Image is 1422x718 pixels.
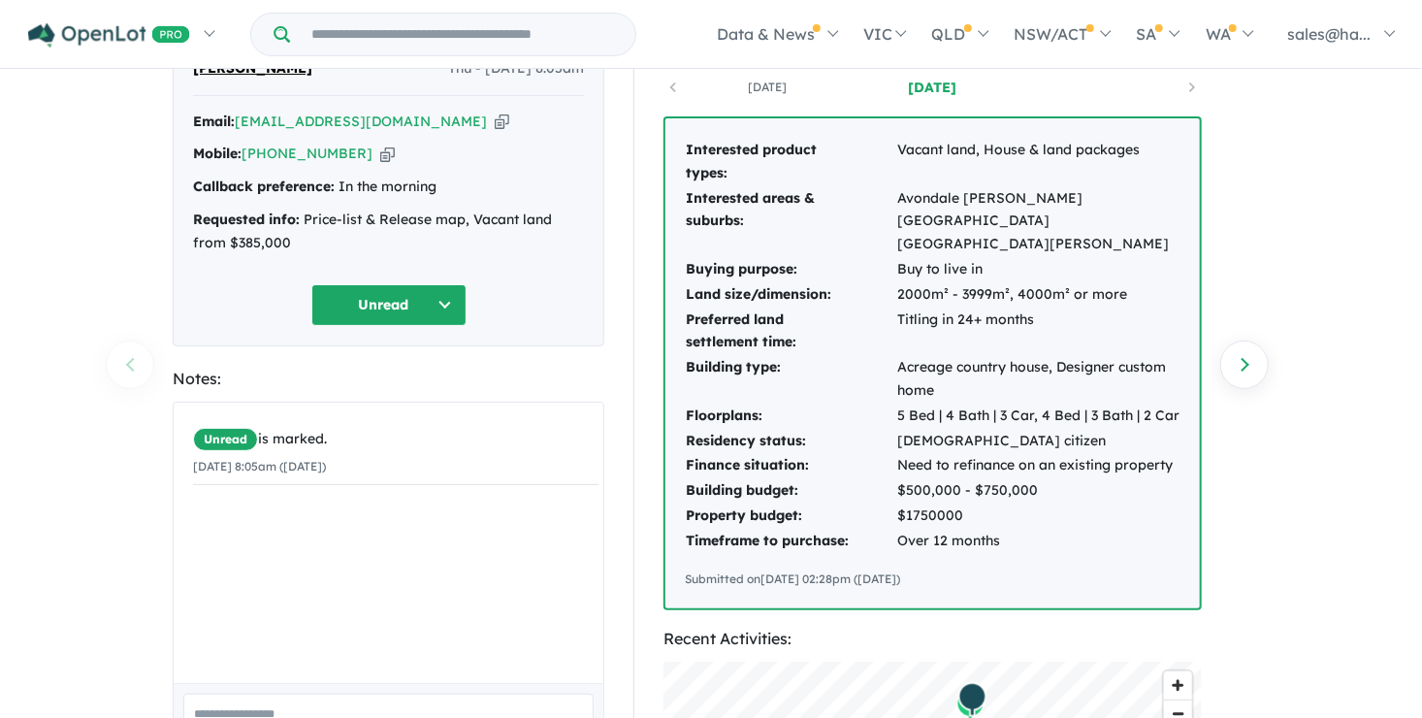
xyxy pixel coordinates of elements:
[193,428,598,451] div: is marked.
[193,145,242,162] strong: Mobile:
[242,145,372,162] a: [PHONE_NUMBER]
[685,478,896,504] td: Building budget:
[685,570,1180,589] div: Submitted on [DATE] 02:28pm ([DATE])
[685,282,896,308] td: Land size/dimension:
[685,78,850,97] a: [DATE]
[663,626,1202,652] div: Recent Activities:
[896,504,1180,529] td: $1750000
[896,186,1180,257] td: Avondale [PERSON_NAME] [GEOGRAPHIC_DATA] [GEOGRAPHIC_DATA][PERSON_NAME]
[311,284,467,326] button: Unread
[685,355,896,404] td: Building type:
[850,78,1015,97] a: [DATE]
[896,282,1180,308] td: 2000m² - 3999m², 4000m² or more
[28,23,190,48] img: Openlot PRO Logo White
[685,308,896,356] td: Preferred land settlement time:
[896,404,1180,429] td: 5 Bed | 4 Bath | 3 Car, 4 Bed | 3 Bath | 2 Car
[685,453,896,478] td: Finance situation:
[896,308,1180,356] td: Titling in 24+ months
[896,478,1180,504] td: $500,000 - $750,000
[685,504,896,529] td: Property budget:
[193,209,584,255] div: Price-list & Release map, Vacant land from $385,000
[235,113,487,130] a: [EMAIL_ADDRESS][DOMAIN_NAME]
[193,459,326,473] small: [DATE] 8:05am ([DATE])
[896,429,1180,454] td: [DEMOGRAPHIC_DATA] citizen
[685,429,896,454] td: Residency status:
[896,257,1180,282] td: Buy to live in
[1164,671,1192,700] button: Zoom in
[193,176,584,199] div: In the morning
[1287,24,1371,44] span: sales@ha...
[896,529,1180,554] td: Over 12 months
[896,138,1180,186] td: Vacant land, House & land packages
[958,681,987,717] div: Map marker
[193,113,235,130] strong: Email:
[193,428,258,451] span: Unread
[896,453,1180,478] td: Need to refinance on an existing property
[685,186,896,257] td: Interested areas & suburbs:
[685,529,896,554] td: Timeframe to purchase:
[173,366,604,392] div: Notes:
[380,144,395,164] button: Copy
[193,178,335,195] strong: Callback preference:
[193,211,300,228] strong: Requested info:
[495,112,509,132] button: Copy
[685,138,896,186] td: Interested product types:
[685,404,896,429] td: Floorplans:
[685,257,896,282] td: Buying purpose:
[896,355,1180,404] td: Acreage country house, Designer custom home
[294,14,631,55] input: Try estate name, suburb, builder or developer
